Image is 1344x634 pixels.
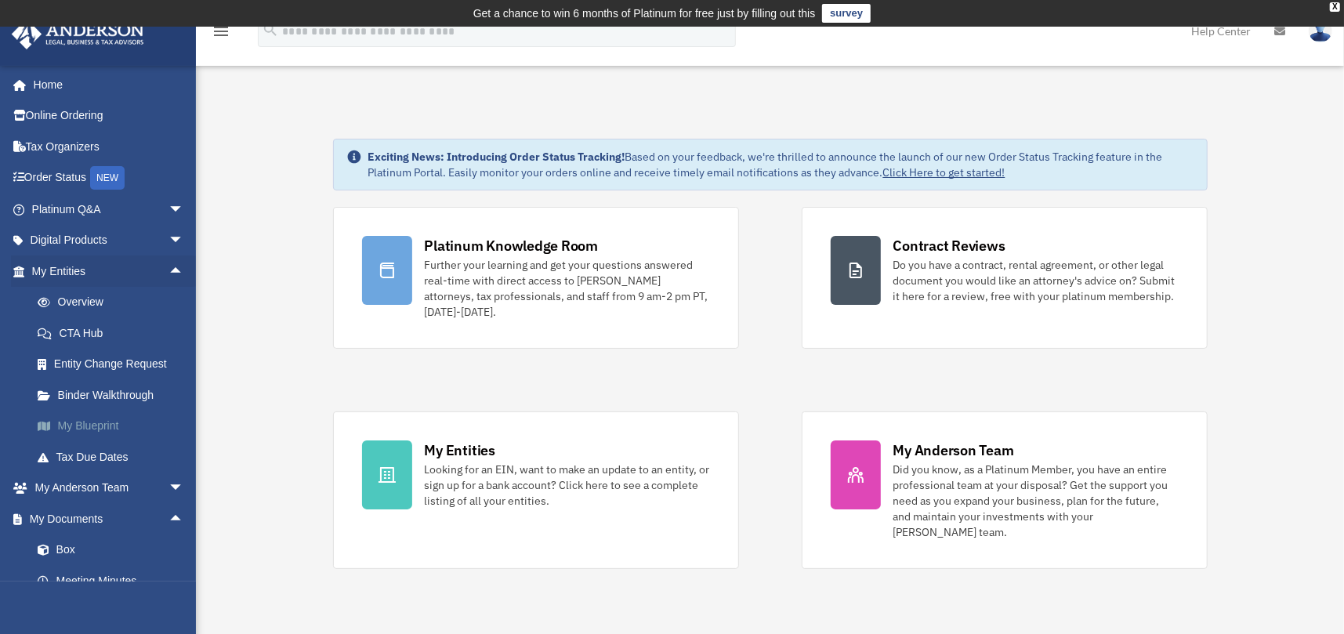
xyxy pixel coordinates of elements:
[11,225,208,256] a: Digital Productsarrow_drop_down
[212,22,230,41] i: menu
[11,69,200,100] a: Home
[425,236,599,255] div: Platinum Knowledge Room
[11,194,208,225] a: Platinum Q&Aarrow_drop_down
[11,503,208,534] a: My Documentsarrow_drop_up
[893,462,1179,540] div: Did you know, as a Platinum Member, you have an entire professional team at your disposal? Get th...
[883,165,1005,179] a: Click Here to get started!
[90,166,125,190] div: NEW
[425,440,495,460] div: My Entities
[22,441,208,473] a: Tax Due Dates
[168,255,200,288] span: arrow_drop_up
[22,317,208,349] a: CTA Hub
[22,287,208,318] a: Overview
[893,440,1014,460] div: My Anderson Team
[22,565,208,596] a: Meeting Minutes
[333,207,739,349] a: Platinum Knowledge Room Further your learning and get your questions answered real-time with dire...
[1309,20,1332,42] img: User Pic
[11,131,208,162] a: Tax Organizers
[11,100,208,132] a: Online Ordering
[425,462,710,509] div: Looking for an EIN, want to make an update to an entity, or sign up for a bank account? Click her...
[22,411,208,442] a: My Blueprint
[168,503,200,535] span: arrow_drop_up
[262,21,279,38] i: search
[802,207,1208,349] a: Contract Reviews Do you have a contract, rental agreement, or other legal document you would like...
[168,473,200,505] span: arrow_drop_down
[822,4,871,23] a: survey
[893,257,1179,304] div: Do you have a contract, rental agreement, or other legal document you would like an attorney's ad...
[22,379,208,411] a: Binder Walkthrough
[168,225,200,257] span: arrow_drop_down
[473,4,816,23] div: Get a chance to win 6 months of Platinum for free just by filling out this
[368,149,1194,180] div: Based on your feedback, we're thrilled to announce the launch of our new Order Status Tracking fe...
[802,411,1208,569] a: My Anderson Team Did you know, as a Platinum Member, you have an entire professional team at your...
[368,150,625,164] strong: Exciting News: Introducing Order Status Tracking!
[893,236,1005,255] div: Contract Reviews
[212,27,230,41] a: menu
[11,255,208,287] a: My Entitiesarrow_drop_up
[333,411,739,569] a: My Entities Looking for an EIN, want to make an update to an entity, or sign up for a bank accoun...
[1330,2,1340,12] div: close
[22,534,208,566] a: Box
[22,349,208,380] a: Entity Change Request
[11,473,208,504] a: My Anderson Teamarrow_drop_down
[7,19,149,49] img: Anderson Advisors Platinum Portal
[11,162,208,194] a: Order StatusNEW
[168,194,200,226] span: arrow_drop_down
[425,257,710,320] div: Further your learning and get your questions answered real-time with direct access to [PERSON_NAM...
